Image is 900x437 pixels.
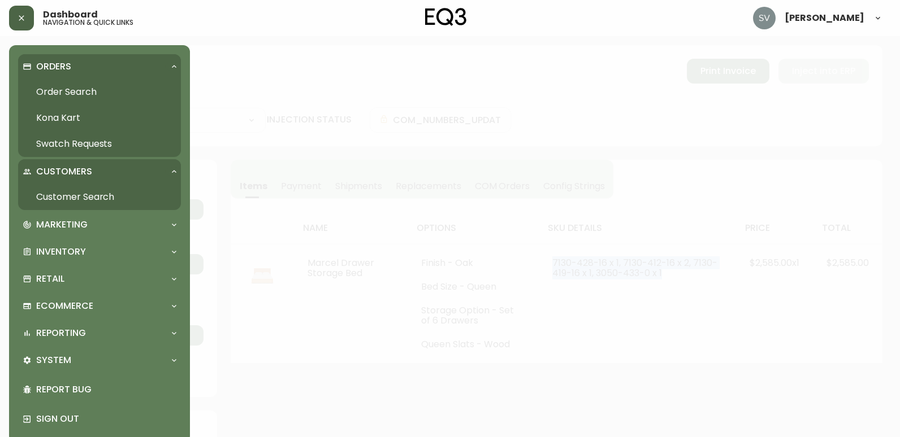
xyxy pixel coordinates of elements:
div: Report Bug [18,375,181,404]
img: 0ef69294c49e88f033bcbeb13310b844 [753,7,776,29]
p: Orders [36,60,71,73]
div: Ecommerce [18,294,181,318]
div: Retail [18,266,181,291]
h5: navigation & quick links [43,19,133,26]
p: Marketing [36,218,88,231]
a: Kona Kart [18,105,181,131]
span: Dashboard [43,10,98,19]
p: Report Bug [36,383,176,396]
div: Sign Out [18,404,181,434]
p: System [36,354,71,366]
p: Customers [36,165,92,178]
p: Retail [36,273,64,285]
div: Marketing [18,212,181,237]
div: Inventory [18,239,181,264]
div: System [18,348,181,373]
p: Sign Out [36,413,176,425]
p: Inventory [36,246,86,258]
div: Orders [18,54,181,79]
p: Ecommerce [36,300,93,312]
a: Order Search [18,79,181,105]
div: Customers [18,159,181,184]
span: [PERSON_NAME] [785,14,864,23]
a: Swatch Requests [18,131,181,157]
p: Reporting [36,327,86,339]
a: Customer Search [18,184,181,210]
img: logo [425,8,467,26]
div: Reporting [18,321,181,346]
